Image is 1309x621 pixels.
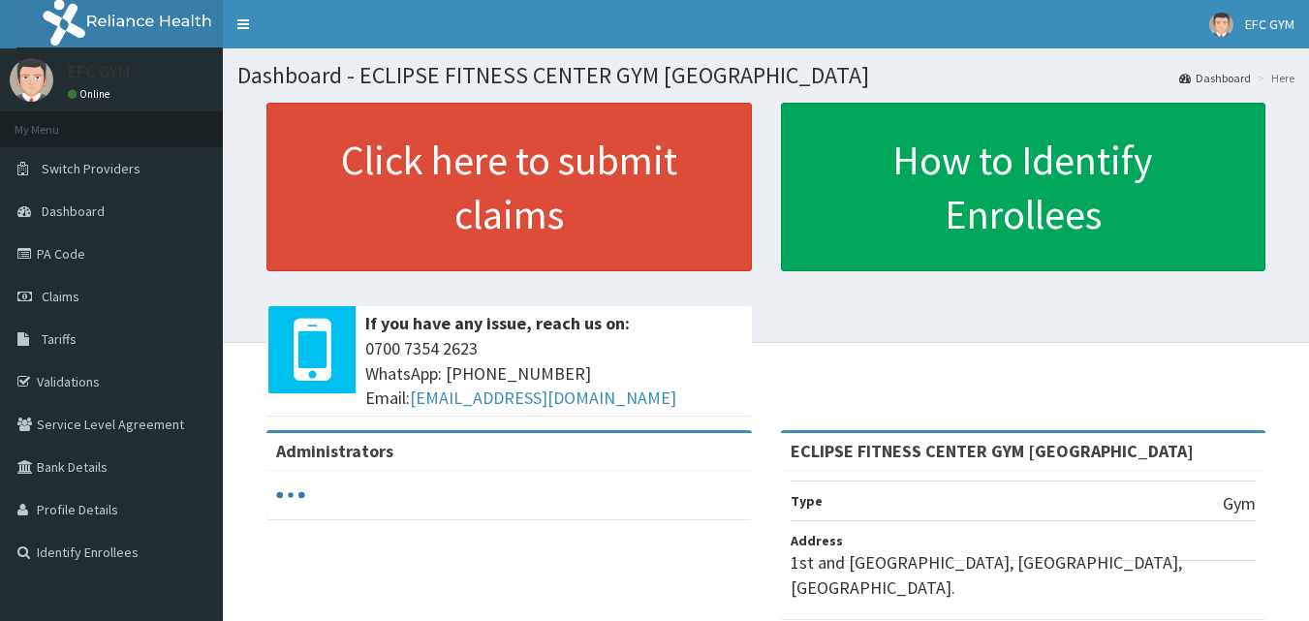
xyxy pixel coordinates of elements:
[42,330,77,348] span: Tariffs
[1209,13,1233,37] img: User Image
[791,550,1257,600] p: 1st and [GEOGRAPHIC_DATA], [GEOGRAPHIC_DATA], [GEOGRAPHIC_DATA].
[68,87,114,101] a: Online
[410,387,676,409] a: [EMAIL_ADDRESS][DOMAIN_NAME]
[1245,16,1294,33] span: EFC GYM
[781,103,1266,271] a: How to Identify Enrollees
[365,312,630,334] b: If you have any issue, reach us on:
[791,532,843,549] b: Address
[276,481,305,510] svg: audio-loading
[42,160,140,177] span: Switch Providers
[42,288,79,305] span: Claims
[237,63,1294,88] h1: Dashboard - ECLIPSE FITNESS CENTER GYM [GEOGRAPHIC_DATA]
[791,492,823,510] b: Type
[1253,70,1294,86] li: Here
[68,63,130,80] p: EFC GYM
[42,202,105,220] span: Dashboard
[276,440,393,462] b: Administrators
[266,103,752,271] a: Click here to submit claims
[1223,491,1256,516] p: Gym
[1179,70,1251,86] a: Dashboard
[10,58,53,102] img: User Image
[791,440,1194,462] strong: ECLIPSE FITNESS CENTER GYM [GEOGRAPHIC_DATA]
[365,336,742,411] span: 0700 7354 2623 WhatsApp: [PHONE_NUMBER] Email:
